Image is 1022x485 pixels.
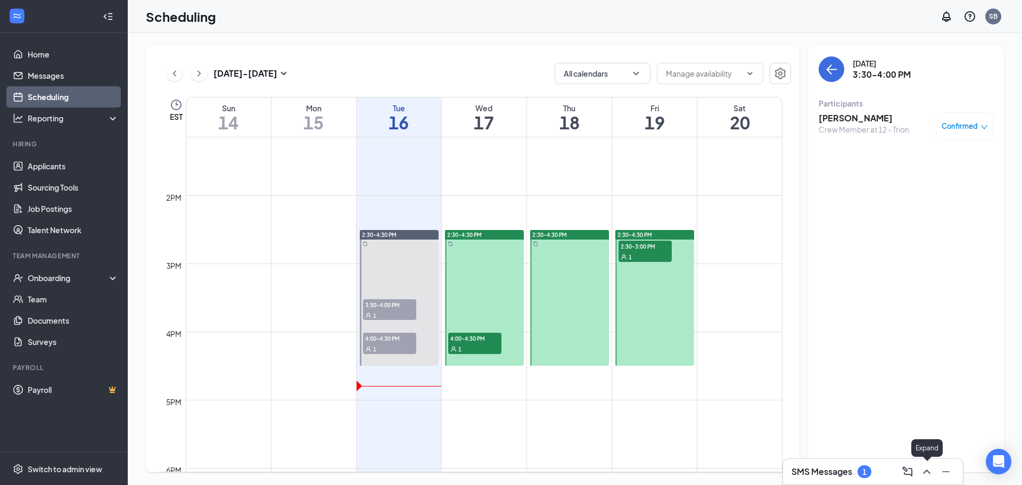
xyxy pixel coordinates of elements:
input: Manage availability [666,68,741,79]
svg: WorkstreamLogo [12,11,22,21]
svg: Sync [533,241,538,246]
svg: ArrowLeft [825,63,838,76]
a: September 17, 2025 [442,97,526,137]
div: Open Intercom Messenger [986,449,1011,474]
div: 5pm [164,396,184,408]
svg: Sync [362,241,368,246]
div: Team Management [13,251,117,260]
div: Sat [697,103,782,113]
div: Onboarding [28,273,110,283]
a: Sourcing Tools [28,177,119,198]
button: ChevronRight [191,65,207,81]
button: back-button [819,56,844,82]
div: Wed [442,103,526,113]
a: Documents [28,310,119,331]
h1: 17 [442,113,526,131]
span: 2:30-4:30 PM [532,231,567,239]
svg: ComposeMessage [901,465,914,478]
div: Switch to admin view [28,464,102,474]
svg: Settings [774,67,787,80]
button: Minimize [937,463,954,480]
div: SB [989,12,998,21]
svg: ChevronLeft [169,67,180,80]
div: Thu [527,103,612,113]
div: Reporting [28,113,119,124]
a: Team [28,289,119,310]
svg: User [365,346,372,352]
svg: SmallChevronDown [277,67,290,80]
button: All calendarsChevronDown [555,63,650,84]
a: Talent Network [28,219,119,241]
a: September 14, 2025 [186,97,271,137]
svg: ChevronDown [746,69,754,78]
span: Confirmed [942,121,978,131]
h1: 19 [612,113,697,131]
div: Payroll [13,363,117,372]
div: [DATE] [853,58,911,69]
span: 1 [373,346,376,353]
svg: ChevronUp [920,465,933,478]
span: 1 [373,312,376,319]
span: 4:00-4:30 PM [448,333,501,343]
svg: User [365,313,372,319]
span: EST [170,111,183,122]
a: September 19, 2025 [612,97,697,137]
button: Settings [770,63,791,84]
svg: Minimize [939,465,952,478]
div: 4pm [164,328,184,340]
span: 2:30-4:30 PM [362,231,397,239]
a: Surveys [28,331,119,352]
div: 6pm [164,464,184,476]
div: Expand [911,439,943,457]
svg: Settings [13,464,23,474]
div: 2pm [164,192,184,203]
a: September 20, 2025 [697,97,782,137]
a: Home [28,44,119,65]
h3: 3:30-4:00 PM [853,69,911,80]
svg: Analysis [13,113,23,124]
span: 1 [629,253,632,261]
h3: SMS Messages [792,466,852,478]
div: Tue [357,103,441,113]
button: ChevronUp [918,463,935,480]
svg: ChevronRight [194,67,204,80]
div: 3pm [164,260,184,272]
div: 1 [862,467,867,476]
h3: [PERSON_NAME] [819,112,909,124]
a: PayrollCrown [28,379,119,400]
span: 2:30-3:00 PM [619,241,672,251]
button: ComposeMessage [899,463,916,480]
div: Fri [612,103,697,113]
svg: Notifications [940,10,953,23]
h3: [DATE] - [DATE] [213,68,277,79]
h1: 18 [527,113,612,131]
span: 2:30-4:30 PM [617,231,652,239]
svg: User [450,346,457,352]
a: Scheduling [28,86,119,108]
div: Crew Member at 12 - Trion [819,124,909,135]
svg: Collapse [103,11,113,22]
h1: 14 [186,113,271,131]
svg: UserCheck [13,273,23,283]
div: Hiring [13,139,117,149]
div: Sun [186,103,271,113]
svg: Sync [448,241,453,246]
a: Applicants [28,155,119,177]
a: Messages [28,65,119,86]
div: Participants [819,98,993,109]
svg: QuestionInfo [963,10,976,23]
div: Mon [271,103,356,113]
button: ChevronLeft [167,65,183,81]
h1: 15 [271,113,356,131]
svg: ChevronDown [631,68,641,79]
span: down [980,124,988,131]
h1: 20 [697,113,782,131]
svg: User [621,254,627,260]
a: September 16, 2025 [357,97,441,137]
h1: Scheduling [146,7,216,26]
svg: Clock [170,98,183,111]
a: Job Postings [28,198,119,219]
h1: 16 [357,113,441,131]
a: September 15, 2025 [271,97,356,137]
